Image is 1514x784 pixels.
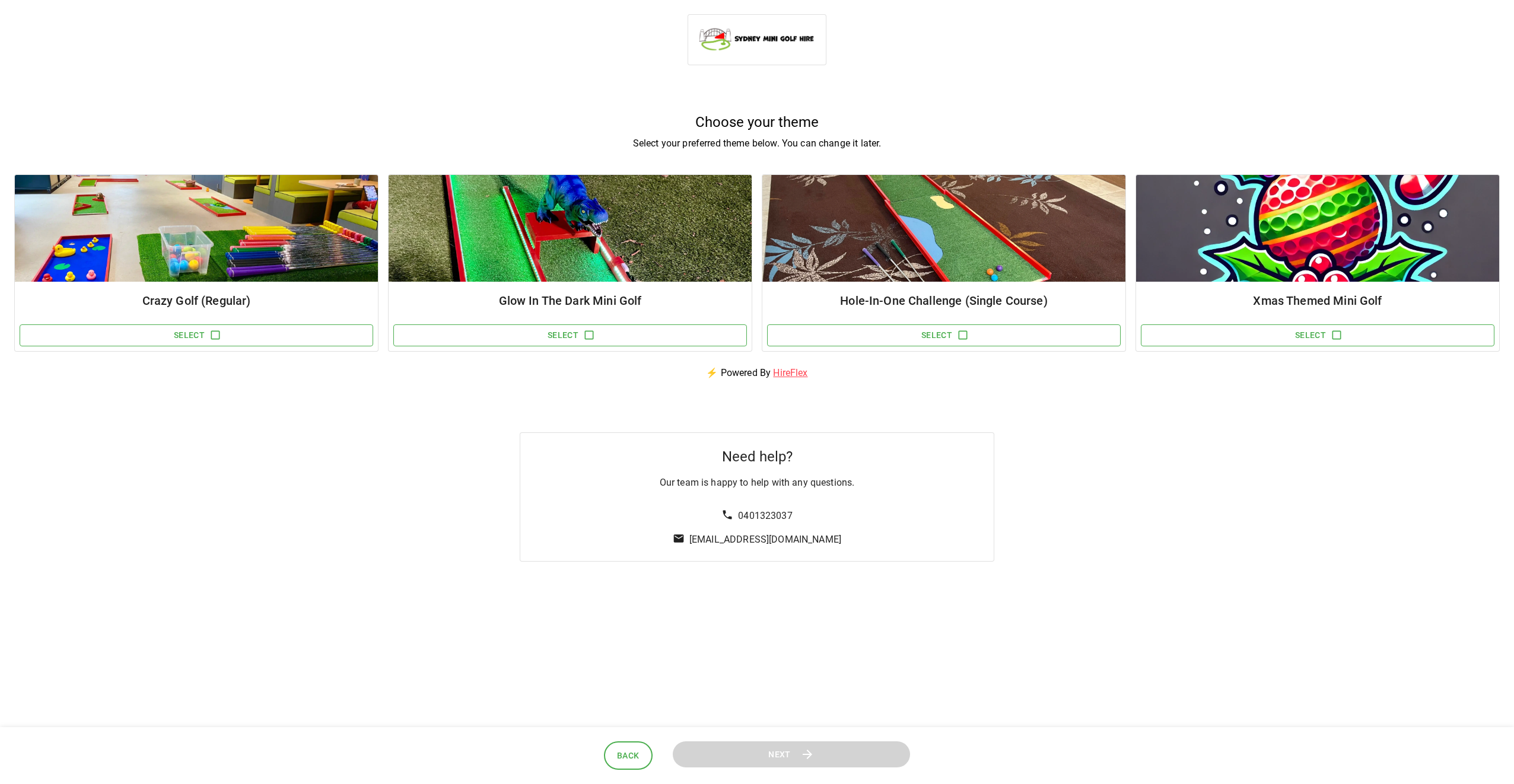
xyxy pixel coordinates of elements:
h6: Xmas Themed Mini Golf [1146,291,1490,310]
img: Package [389,175,752,282]
p: 0401323037 [738,509,793,523]
img: Package [1136,175,1499,282]
span: Next [768,747,791,762]
h6: Crazy Golf (Regular) [24,291,368,310]
img: Package [15,175,378,282]
h6: Glow In The Dark Mini Golf [398,291,742,310]
h5: Need help? [722,447,793,466]
span: Back [617,748,640,763]
img: Package [762,175,1125,282]
p: Our team is happy to help with any questions. [660,476,855,490]
button: Next [673,741,910,768]
h6: Hole-In-One Challenge (Single Course) [772,291,1116,310]
h5: Choose your theme [14,113,1500,132]
button: Select [1141,324,1494,346]
p: Select your preferred theme below. You can change it later. [14,136,1500,151]
button: Select [767,324,1121,346]
button: Select [20,324,373,346]
p: ⚡ Powered By [692,352,822,394]
button: Select [393,324,747,346]
img: Sydney Mini Golf Hire logo [698,24,816,53]
a: HireFlex [773,367,807,378]
a: [EMAIL_ADDRESS][DOMAIN_NAME] [689,534,841,545]
button: Back [604,741,653,770]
